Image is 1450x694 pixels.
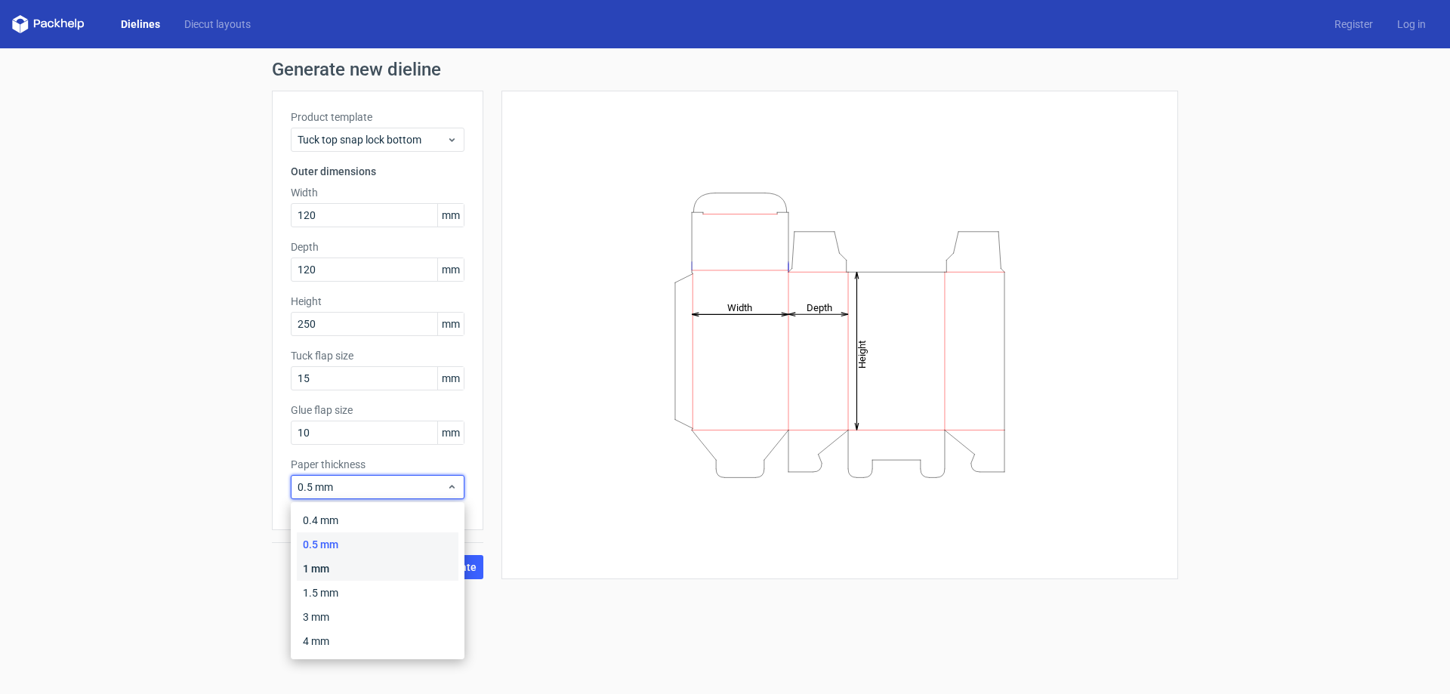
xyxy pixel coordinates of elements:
label: Tuck flap size [291,348,464,363]
div: 3 mm [297,605,458,629]
a: Log in [1385,17,1438,32]
div: 1 mm [297,557,458,581]
div: 4 mm [297,629,458,653]
span: Tuck top snap lock bottom [298,132,446,147]
tspan: Height [856,340,868,368]
tspan: Depth [807,301,832,313]
span: mm [437,421,464,444]
label: Width [291,185,464,200]
tspan: Width [727,301,752,313]
span: 0.5 mm [298,480,446,495]
a: Register [1322,17,1385,32]
label: Product template [291,109,464,125]
span: mm [437,204,464,227]
span: mm [437,313,464,335]
a: Diecut layouts [172,17,263,32]
div: 0.4 mm [297,508,458,532]
label: Glue flap size [291,403,464,418]
span: mm [437,367,464,390]
div: 0.5 mm [297,532,458,557]
div: 1.5 mm [297,581,458,605]
h1: Generate new dieline [272,60,1178,79]
span: mm [437,258,464,281]
label: Height [291,294,464,309]
h3: Outer dimensions [291,164,464,179]
a: Dielines [109,17,172,32]
label: Paper thickness [291,457,464,472]
label: Depth [291,239,464,254]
